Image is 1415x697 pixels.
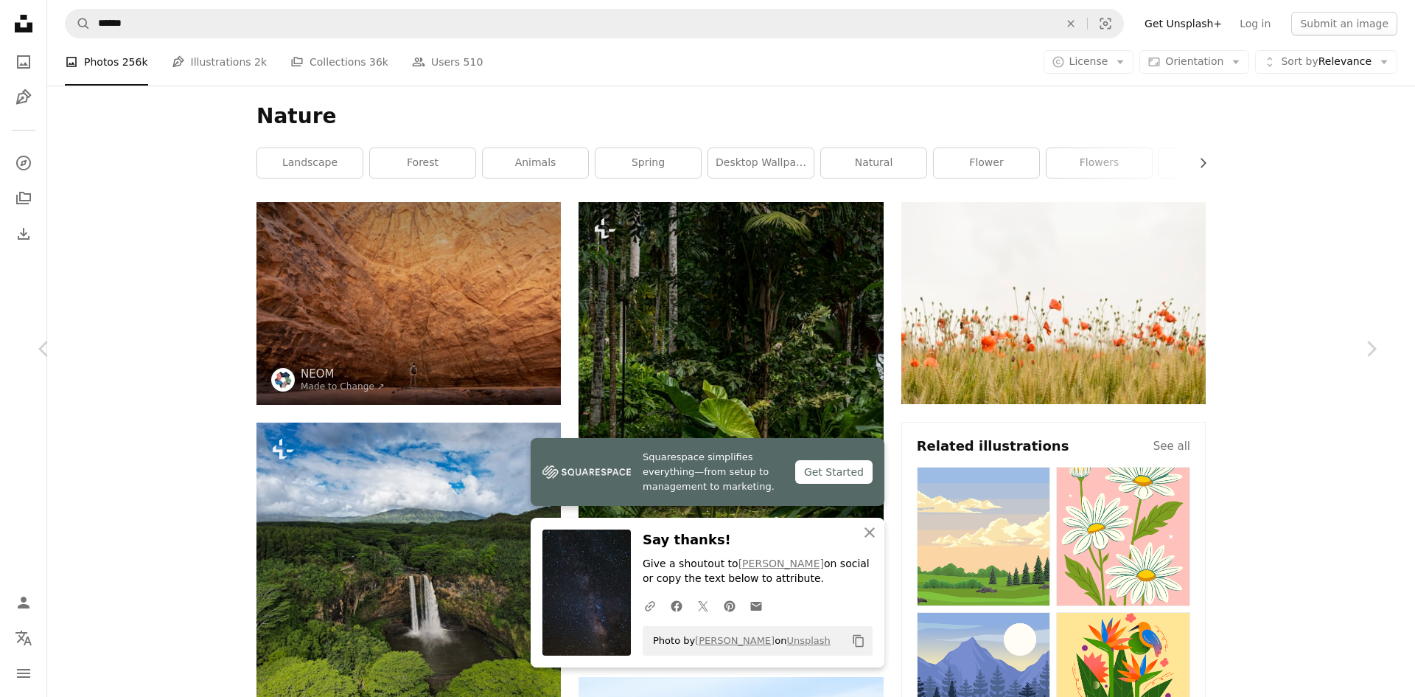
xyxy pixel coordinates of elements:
span: Orientation [1165,55,1223,67]
a: landscape [257,148,363,178]
a: Share over email [743,591,769,620]
a: Share on Pinterest [716,591,743,620]
span: Squarespace simplifies everything—from setup to management to marketing. [643,450,783,494]
img: premium_vector-1716874671235-95932d850cce [1056,467,1190,606]
a: Collections [9,184,38,213]
button: Submit an image [1291,12,1397,35]
a: animals [483,148,588,178]
a: flower [934,148,1039,178]
a: Made to Change ↗ [301,381,385,392]
a: Share on Twitter [690,591,716,620]
span: Sort by [1281,55,1318,67]
a: Share on Facebook [663,591,690,620]
a: Download History [9,219,38,249]
button: Copy to clipboard [846,628,871,653]
h4: Related illustrations [917,437,1069,455]
a: Illustrations 2k [172,38,267,86]
a: desktop wallpaper [708,148,814,178]
a: a man standing in the middle of a canyon [256,297,561,310]
a: Users 510 [412,38,483,86]
span: Relevance [1281,55,1372,69]
span: 36k [369,54,388,70]
button: Language [9,623,38,653]
a: spring [595,148,701,178]
button: License [1044,50,1134,74]
button: scroll list to the right [1189,148,1206,178]
a: Illustrations [9,83,38,112]
a: flowers [1047,148,1152,178]
a: Next [1327,278,1415,420]
img: a man standing in the middle of a canyon [256,202,561,405]
span: License [1069,55,1108,67]
a: forest [370,148,475,178]
a: [PERSON_NAME] [695,635,775,646]
div: Get Started [795,460,873,484]
h1: Nature [256,103,1206,130]
button: Search Unsplash [66,10,91,38]
button: Menu [9,659,38,688]
a: Log in [1231,12,1279,35]
a: natural [821,148,926,178]
a: Explore [9,148,38,178]
a: Log in / Sign up [9,588,38,617]
a: See all [1153,437,1190,455]
img: premium_vector-1697729804286-7dd6c1a04597 [917,467,1051,606]
button: Clear [1055,10,1087,38]
a: a waterfall in the middle of a lush green forest [256,631,561,644]
span: 510 [464,54,483,70]
a: [PERSON_NAME] [738,558,824,569]
a: orange flowers [901,296,1206,309]
form: Find visuals sitewide [65,9,1124,38]
img: orange flowers [901,202,1206,404]
p: Give a shoutout to on social or copy the text below to attribute. [643,557,873,586]
a: Photos [9,47,38,77]
h3: Say thanks! [643,530,873,551]
button: Orientation [1139,50,1249,74]
a: Unsplash [786,635,830,646]
button: Sort byRelevance [1255,50,1397,74]
a: a lush green forest filled with lots of trees [579,423,883,437]
a: Get Unsplash+ [1136,12,1231,35]
span: 2k [254,54,267,70]
img: file-1747939142011-51e5cc87e3c9 [542,461,631,483]
button: Visual search [1088,10,1123,38]
img: Go to NEOM's profile [271,368,295,392]
a: NEOM [301,367,385,381]
img: a lush green forest filled with lots of trees [579,202,883,659]
span: Photo by on [646,629,831,653]
a: Squarespace simplifies everything—from setup to management to marketing.Get Started [531,438,884,506]
a: Collections 36k [290,38,388,86]
a: mountain [1159,148,1265,178]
